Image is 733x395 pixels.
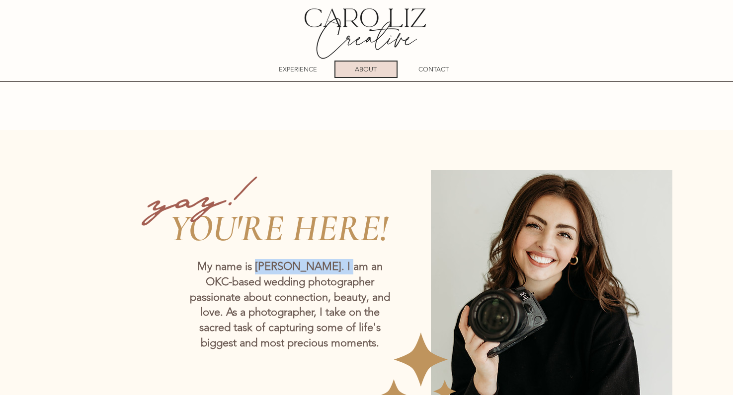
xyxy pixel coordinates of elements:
[355,62,377,77] p: ABOUT
[266,61,329,78] a: EXPERIENCE
[418,62,449,77] p: CONTACT
[279,62,317,77] p: EXPERIENCE
[190,260,390,349] span: My name is [PERSON_NAME]. I am an OKC-based wedding photographer passionate about connection, bea...
[403,61,465,78] a: CONTACT
[334,61,398,78] a: ABOUT
[144,161,250,225] span: yay!
[169,206,388,251] span: YOU'RE HERE!
[264,61,468,78] nav: Site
